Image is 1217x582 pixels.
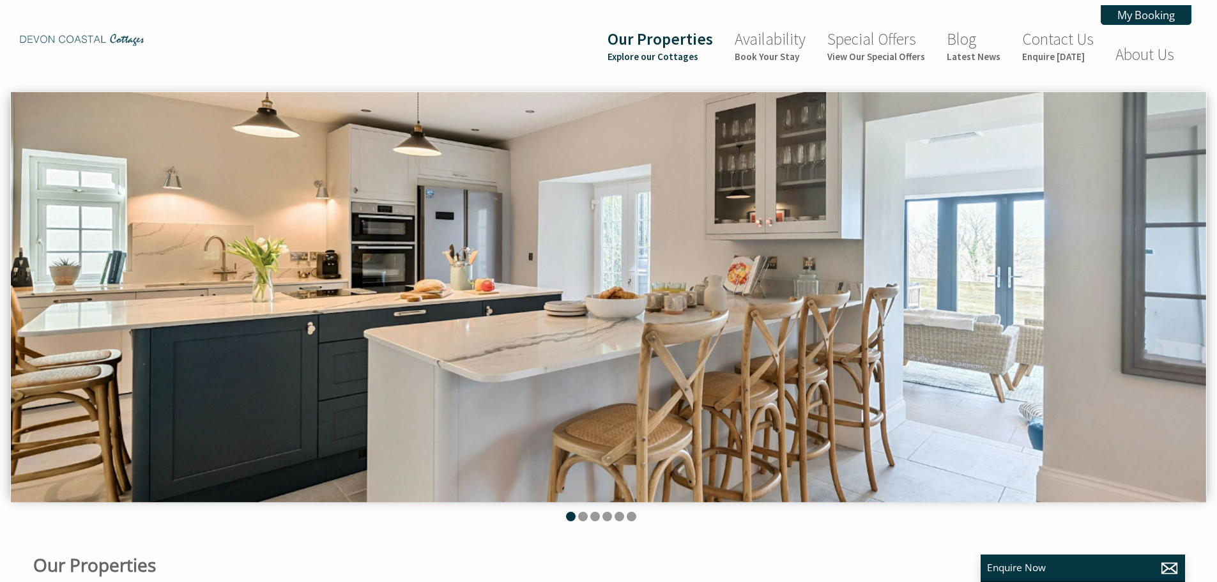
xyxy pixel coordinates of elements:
small: Latest News [947,50,1000,63]
a: Special OffersView Our Special Offers [827,29,925,63]
small: Enquire [DATE] [1022,50,1094,63]
img: Devon Coastal Cottages [18,34,146,46]
p: Enquire Now [987,561,1179,574]
h1: Our Properties [33,553,781,577]
a: AvailabilityBook Your Stay [735,29,806,63]
small: Explore our Cottages [608,50,713,63]
small: View Our Special Offers [827,50,925,63]
a: Our PropertiesExplore our Cottages [608,29,713,63]
a: Contact UsEnquire [DATE] [1022,29,1094,63]
small: Book Your Stay [735,50,806,63]
a: BlogLatest News [947,29,1000,63]
a: My Booking [1101,5,1191,25]
a: About Us [1115,44,1174,65]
